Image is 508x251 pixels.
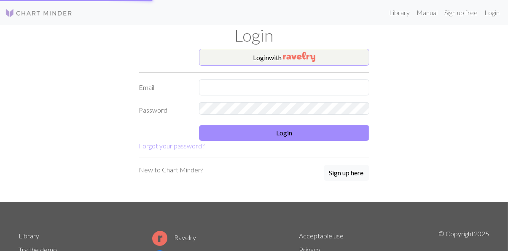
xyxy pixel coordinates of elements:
a: Login [481,4,503,21]
a: Library [386,4,413,21]
a: Sign up here [324,165,369,182]
a: Manual [413,4,441,21]
button: Sign up here [324,165,369,181]
button: Login [199,125,369,141]
img: Ravelry [283,52,315,62]
a: Library [19,232,40,240]
h1: Login [14,25,495,45]
p: New to Chart Minder? [139,165,204,175]
a: Ravelry [152,233,196,241]
img: Logo [5,8,73,18]
a: Sign up free [441,4,481,21]
button: Loginwith [199,49,369,66]
a: Forgot your password? [139,142,205,150]
label: Email [134,79,194,95]
label: Password [134,102,194,118]
a: Acceptable use [299,232,344,240]
img: Ravelry logo [152,231,167,246]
